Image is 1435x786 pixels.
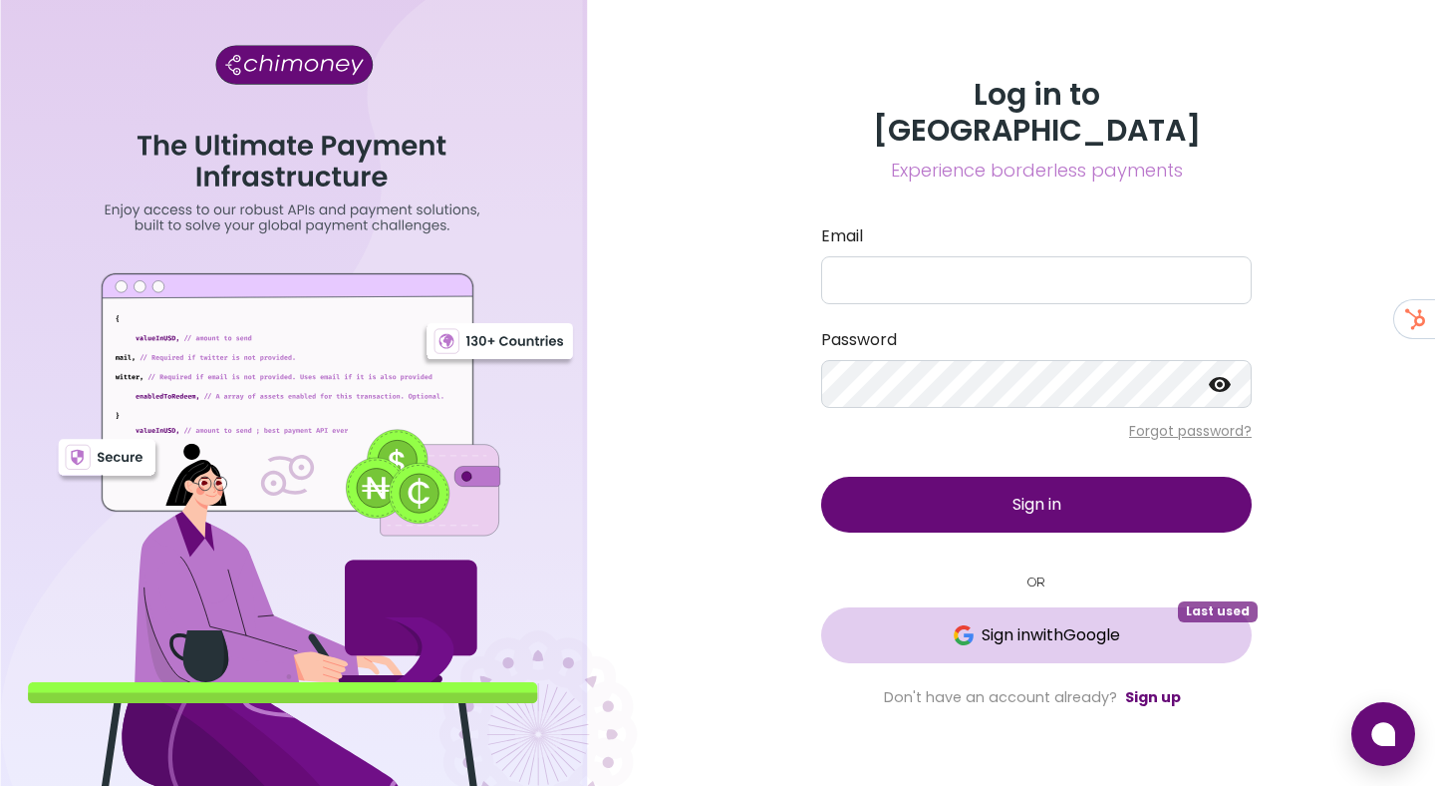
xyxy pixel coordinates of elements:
small: OR [821,573,1252,591]
span: Experience borderless payments [821,157,1252,185]
label: Password [821,328,1252,352]
span: Don't have an account already? [884,687,1117,707]
span: Last used [1178,601,1258,621]
button: GoogleSign inwithGoogleLast used [821,607,1252,663]
button: Open chat window [1351,702,1415,766]
label: Email [821,224,1252,248]
span: Sign in [1012,493,1061,516]
img: Google [954,625,974,645]
span: Sign in with Google [982,623,1120,647]
button: Sign in [821,477,1252,533]
p: Forgot password? [821,421,1252,441]
h3: Log in to [GEOGRAPHIC_DATA] [821,77,1252,149]
a: Sign up [1125,687,1181,707]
